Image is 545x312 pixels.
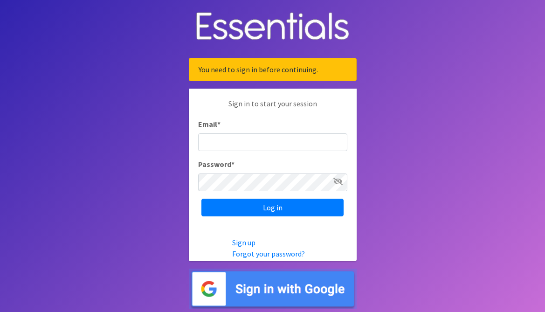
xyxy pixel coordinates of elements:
[232,249,305,258] a: Forgot your password?
[217,119,221,129] abbr: required
[189,269,357,309] img: Sign in with Google
[198,118,221,130] label: Email
[198,98,347,118] p: Sign in to start your session
[189,3,357,51] img: Human Essentials
[198,159,235,170] label: Password
[189,58,357,81] div: You need to sign in before continuing.
[232,238,255,247] a: Sign up
[201,199,344,216] input: Log in
[231,159,235,169] abbr: required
